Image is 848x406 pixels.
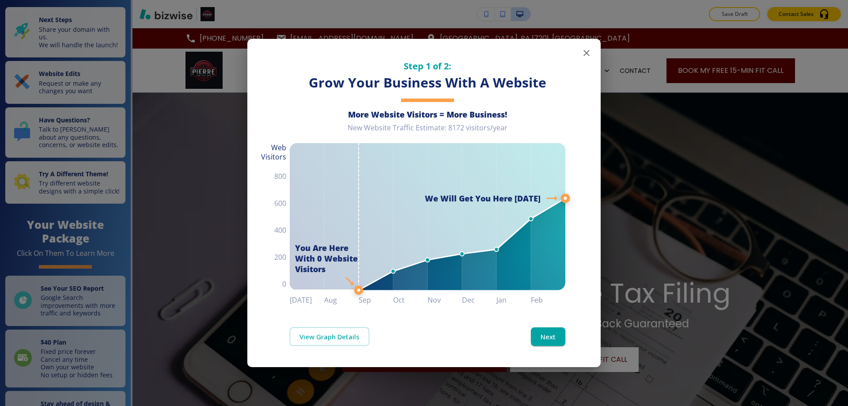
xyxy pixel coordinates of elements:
a: View Graph Details [290,327,369,346]
h6: [DATE] [290,294,324,306]
h6: Aug [324,294,359,306]
div: New Website Traffic Estimate: 8172 visitors/year [290,123,565,140]
h6: Oct [393,294,428,306]
h3: Grow Your Business With A Website [290,74,565,92]
button: Next [531,327,565,346]
h5: Step 1 of 2: [290,60,565,72]
h6: More Website Visitors = More Business! [290,109,565,120]
h6: Sep [359,294,393,306]
h6: Feb [531,294,565,306]
h6: Nov [428,294,462,306]
h6: Dec [462,294,496,306]
h6: Jan [496,294,531,306]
